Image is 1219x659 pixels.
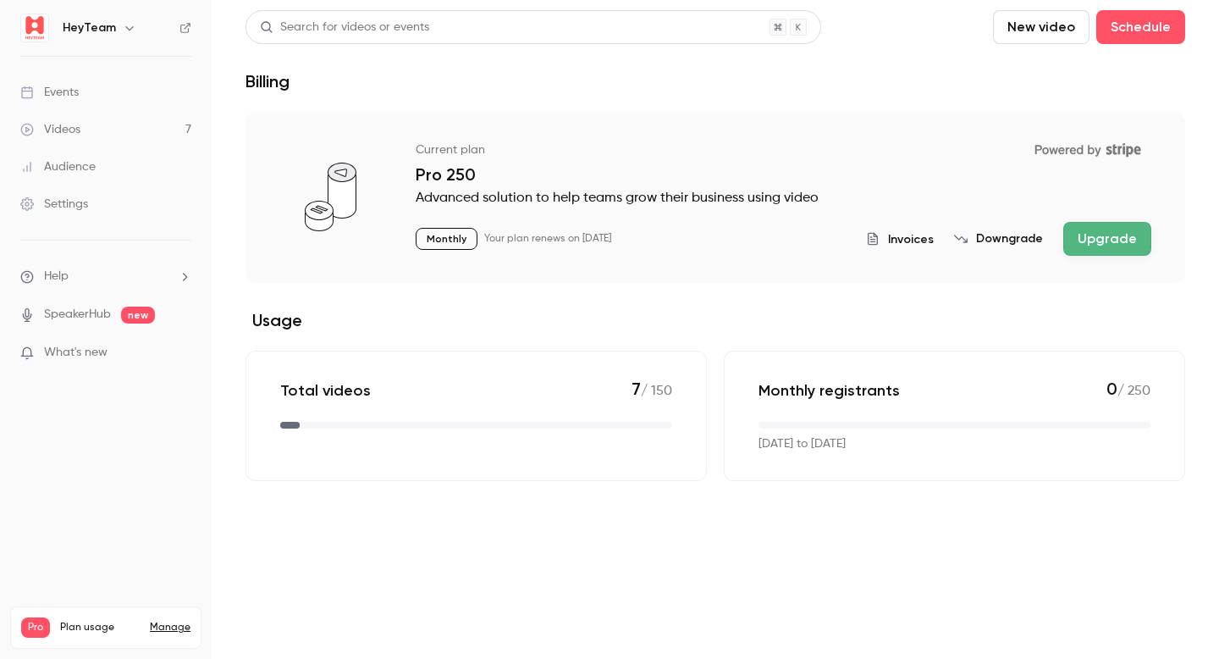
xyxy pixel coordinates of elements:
[416,188,1151,208] p: Advanced solution to help teams grow their business using video
[632,379,672,401] p: / 150
[758,380,900,401] p: Monthly registrants
[44,306,111,324] a: SpeakerHub
[20,121,80,138] div: Videos
[21,617,50,638] span: Pro
[20,196,88,213] div: Settings
[44,268,69,285] span: Help
[150,621,190,634] a: Manage
[20,84,79,101] div: Events
[954,230,1043,247] button: Downgrade
[416,164,1151,185] p: Pro 250
[1106,379,1150,401] p: / 250
[632,379,641,399] span: 7
[245,71,290,91] h1: Billing
[416,141,485,158] p: Current plan
[63,19,116,36] h6: HeyTeam
[60,621,140,634] span: Plan usage
[44,344,108,362] span: What's new
[20,158,96,175] div: Audience
[993,10,1089,44] button: New video
[1106,379,1117,399] span: 0
[20,268,191,285] li: help-dropdown-opener
[484,232,611,246] p: Your plan renews on [DATE]
[1063,222,1151,256] button: Upgrade
[21,14,48,42] img: HeyTeam
[260,19,429,36] div: Search for videos or events
[888,230,934,248] span: Invoices
[245,310,1185,330] h2: Usage
[866,230,934,248] button: Invoices
[758,435,846,453] p: [DATE] to [DATE]
[416,228,477,250] p: Monthly
[245,112,1185,481] section: billing
[121,307,155,324] span: new
[1096,10,1185,44] button: Schedule
[280,380,371,401] p: Total videos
